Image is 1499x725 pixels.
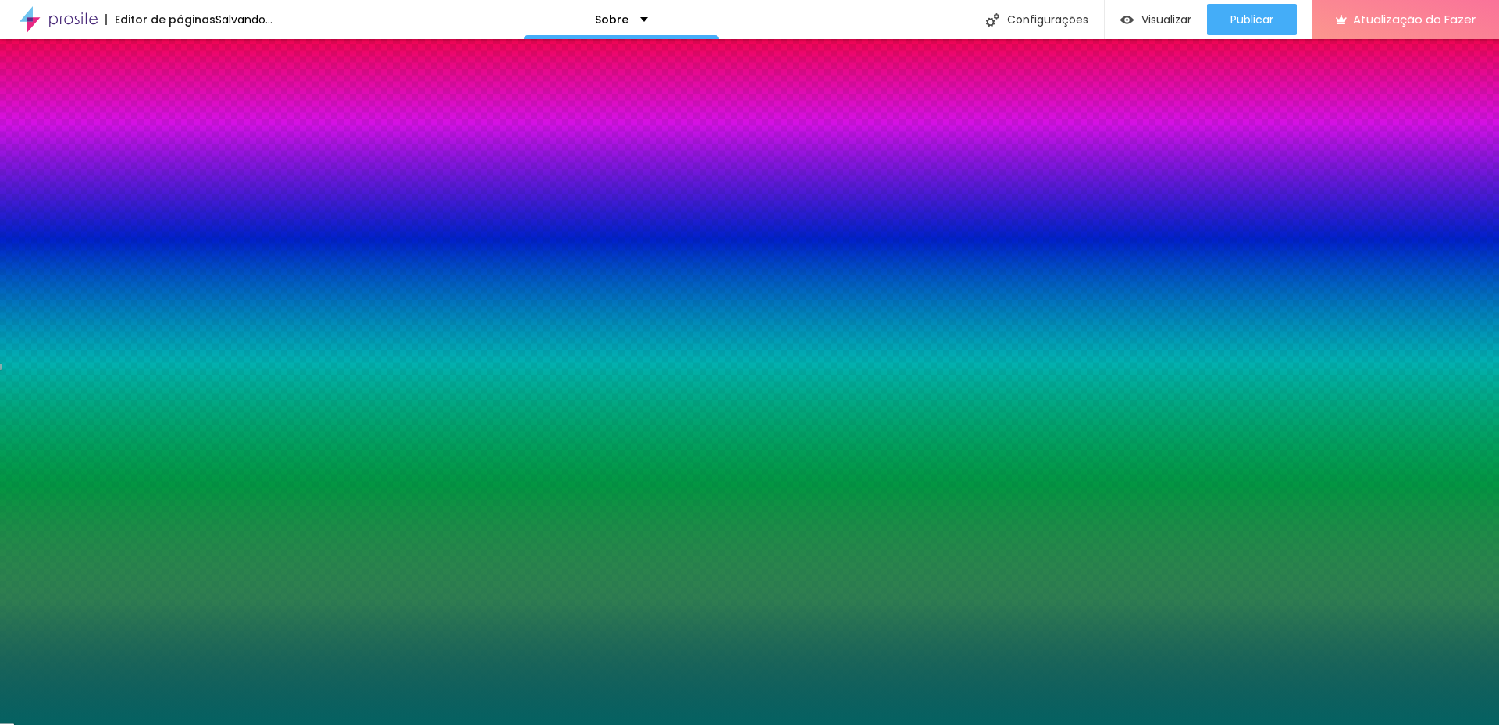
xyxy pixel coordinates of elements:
font: Visualizar [1141,12,1191,27]
button: Publicar [1207,4,1297,35]
font: Configurações [1007,12,1088,27]
button: Visualizar [1105,4,1207,35]
img: Ícone [986,13,999,27]
font: Atualização do Fazer [1353,11,1476,27]
div: Salvando... [215,14,272,25]
font: Publicar [1230,12,1273,27]
img: view-1.svg [1120,13,1134,27]
font: Sobre [595,12,628,27]
font: Editor de páginas [115,12,215,27]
